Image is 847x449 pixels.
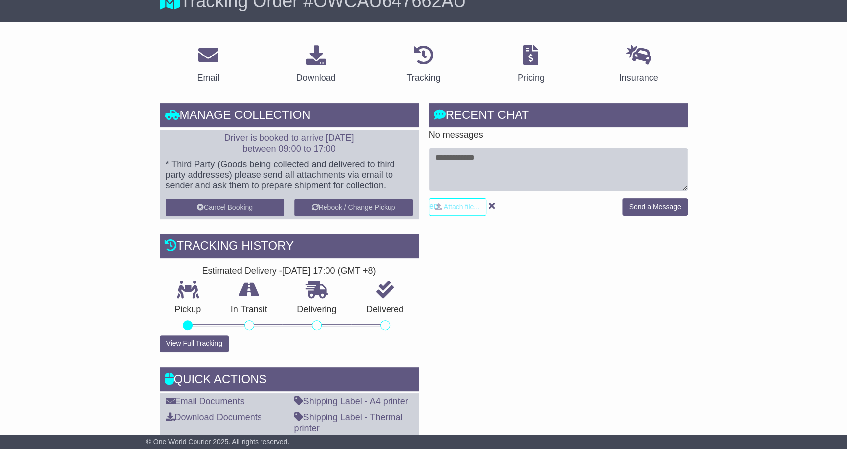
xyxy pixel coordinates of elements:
[146,438,290,446] span: © One World Courier 2025. All rights reserved.
[166,133,413,154] p: Driver is booked to arrive [DATE] between 09:00 to 17:00
[160,335,229,352] button: View Full Tracking
[400,42,447,88] a: Tracking
[197,71,219,85] div: Email
[351,304,419,315] p: Delivered
[166,159,413,191] p: * Third Party (Goods being collected and delivered to third party addresses) please send all atta...
[216,304,282,315] p: In Transit
[282,304,352,315] p: Delivering
[160,367,419,394] div: Quick Actions
[166,412,262,422] a: Download Documents
[296,71,336,85] div: Download
[290,42,342,88] a: Download
[160,266,419,277] div: Estimated Delivery -
[619,71,658,85] div: Insurance
[191,42,226,88] a: Email
[282,266,376,277] div: [DATE] 17:00 (GMT +8)
[511,42,551,88] a: Pricing
[518,71,545,85] div: Pricing
[160,103,419,130] div: Manage collection
[613,42,665,88] a: Insurance
[294,396,408,406] a: Shipping Label - A4 printer
[166,396,245,406] a: Email Documents
[406,71,440,85] div: Tracking
[294,412,403,433] a: Shipping Label - Thermal printer
[160,234,419,261] div: Tracking history
[294,199,413,216] button: Rebook / Change Pickup
[166,199,284,216] button: Cancel Booking
[429,103,688,130] div: RECENT CHAT
[429,130,688,141] p: No messages
[622,198,687,216] button: Send a Message
[160,304,216,315] p: Pickup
